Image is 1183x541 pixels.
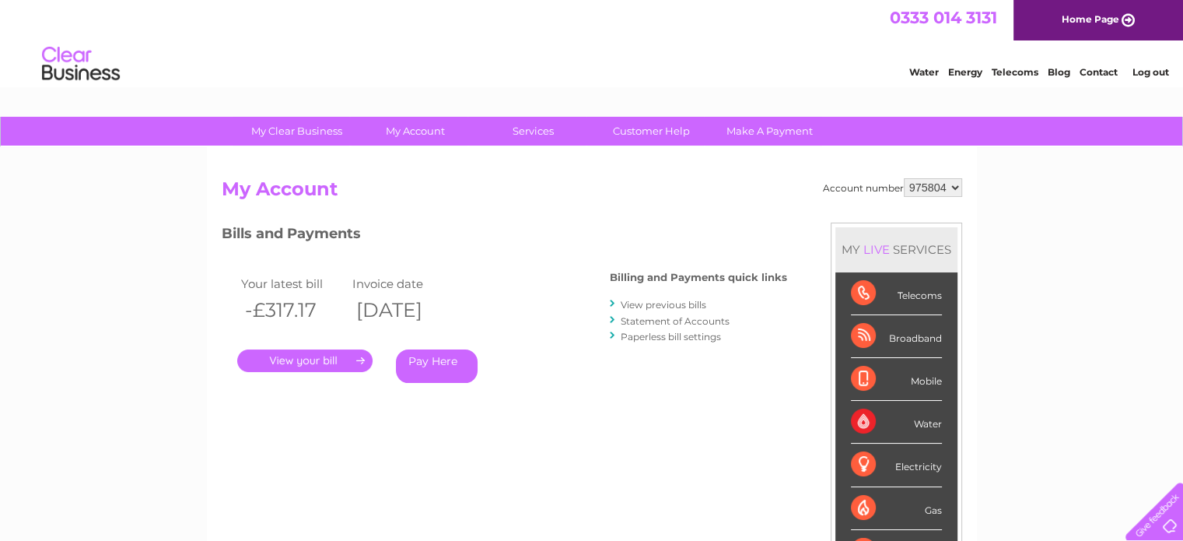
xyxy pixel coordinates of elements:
a: Make A Payment [705,117,834,146]
div: Clear Business is a trading name of Verastar Limited (registered in [GEOGRAPHIC_DATA] No. 3667643... [225,9,960,76]
th: [DATE] [348,294,460,326]
td: Your latest bill [237,273,349,294]
div: Water [851,401,942,444]
h2: My Account [222,178,962,208]
a: Pay Here [396,350,478,383]
div: LIVE [860,242,893,257]
a: My Clear Business [233,117,361,146]
a: Log out [1132,66,1168,78]
a: 0333 014 3131 [890,8,997,27]
div: Gas [851,487,942,530]
div: Mobile [851,358,942,401]
a: Paperless bill settings [621,331,721,343]
div: Telecoms [851,272,942,315]
h4: Billing and Payments quick links [610,272,787,283]
a: Water [909,66,939,78]
a: Blog [1048,66,1070,78]
a: View previous bills [621,299,706,311]
td: Invoice date [348,273,460,294]
div: MY SERVICES [835,227,957,272]
a: My Account [351,117,479,146]
div: Broadband [851,315,942,358]
a: Energy [948,66,982,78]
div: Electricity [851,444,942,487]
div: Account number [823,178,962,197]
a: Telecoms [992,66,1038,78]
a: Contact [1080,66,1118,78]
a: Customer Help [587,117,716,146]
h3: Bills and Payments [222,223,787,250]
th: -£317.17 [237,294,349,326]
a: Services [469,117,597,146]
a: . [237,350,373,372]
img: logo.png [41,40,121,88]
a: Statement of Accounts [621,315,730,327]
